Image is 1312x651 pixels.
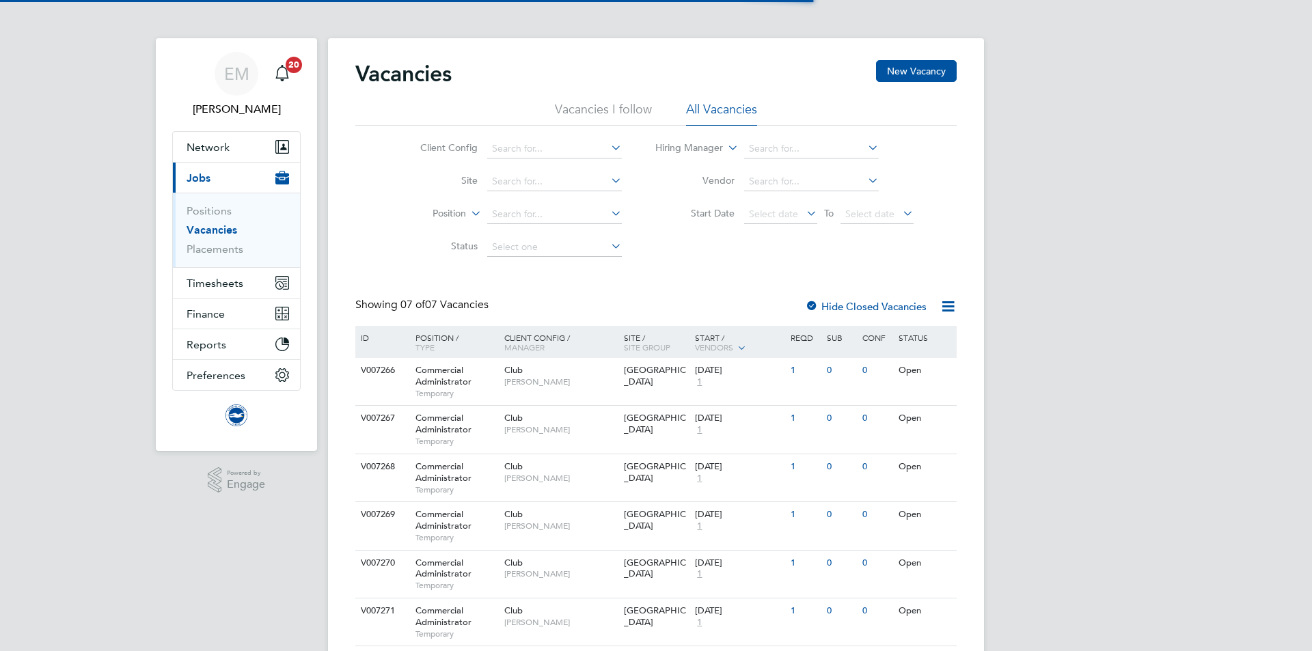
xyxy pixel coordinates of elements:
[859,358,894,383] div: 0
[400,298,489,311] span: 07 Vacancies
[823,551,859,576] div: 0
[695,617,704,628] span: 1
[269,52,296,96] a: 20
[173,329,300,359] button: Reports
[859,406,894,431] div: 0
[624,605,686,628] span: [GEOGRAPHIC_DATA]
[504,364,523,376] span: Club
[859,598,894,624] div: 0
[624,342,670,352] span: Site Group
[173,299,300,329] button: Finance
[744,172,879,191] input: Search for...
[859,551,894,576] div: 0
[173,163,300,193] button: Jobs
[187,338,226,351] span: Reports
[415,605,471,628] span: Commercial Administrator
[387,207,466,221] label: Position
[399,240,478,252] label: Status
[487,172,622,191] input: Search for...
[504,460,523,472] span: Club
[187,277,243,290] span: Timesheets
[695,424,704,436] span: 1
[845,208,894,220] span: Select date
[805,300,927,313] label: Hide Closed Vacancies
[695,461,784,473] div: [DATE]
[644,141,723,155] label: Hiring Manager
[415,364,471,387] span: Commercial Administrator
[187,307,225,320] span: Finance
[787,502,823,527] div: 1
[357,358,405,383] div: V007266
[227,479,265,490] span: Engage
[787,406,823,431] div: 1
[787,598,823,624] div: 1
[895,502,955,527] div: Open
[399,141,478,154] label: Client Config
[895,326,955,349] div: Status
[173,193,300,267] div: Jobs
[187,243,243,255] a: Placements
[555,101,652,126] li: Vacancies I follow
[823,406,859,431] div: 0
[357,406,405,431] div: V007267
[823,454,859,480] div: 0
[357,551,405,576] div: V007270
[749,208,798,220] span: Select date
[357,502,405,527] div: V007269
[504,473,617,484] span: [PERSON_NAME]
[504,424,617,435] span: [PERSON_NAME]
[172,404,301,426] a: Go to home page
[504,521,617,531] span: [PERSON_NAME]
[624,412,686,435] span: [GEOGRAPHIC_DATA]
[695,521,704,532] span: 1
[859,502,894,527] div: 0
[172,52,301,117] a: EM[PERSON_NAME]
[695,509,784,521] div: [DATE]
[787,454,823,480] div: 1
[787,326,823,349] div: Reqd
[859,326,894,349] div: Conf
[173,132,300,162] button: Network
[415,342,435,352] span: Type
[504,568,617,579] span: [PERSON_NAME]
[187,204,232,217] a: Positions
[187,171,210,184] span: Jobs
[355,60,452,87] h2: Vacancies
[487,238,622,257] input: Select one
[415,484,497,495] span: Temporary
[187,369,245,382] span: Preferences
[355,298,491,312] div: Showing
[686,101,757,126] li: All Vacancies
[208,467,266,493] a: Powered byEngage
[487,139,622,158] input: Search for...
[187,141,230,154] span: Network
[415,532,497,543] span: Temporary
[156,38,317,451] nav: Main navigation
[895,358,955,383] div: Open
[692,326,787,360] div: Start /
[415,460,471,484] span: Commercial Administrator
[504,342,545,352] span: Manager
[823,598,859,624] div: 0
[624,364,686,387] span: [GEOGRAPHIC_DATA]
[357,326,405,349] div: ID
[895,551,955,576] div: Open
[695,413,784,424] div: [DATE]
[744,139,879,158] input: Search for...
[172,101,301,117] span: Edyta Marchant
[820,204,838,222] span: To
[504,412,523,424] span: Club
[501,326,620,359] div: Client Config /
[225,404,247,426] img: brightonandhovealbion-logo-retina.png
[415,412,471,435] span: Commercial Administrator
[656,207,735,219] label: Start Date
[695,376,704,388] span: 1
[895,406,955,431] div: Open
[859,454,894,480] div: 0
[823,326,859,349] div: Sub
[504,605,523,616] span: Club
[787,551,823,576] div: 1
[620,326,692,359] div: Site /
[504,376,617,387] span: [PERSON_NAME]
[415,557,471,580] span: Commercial Administrator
